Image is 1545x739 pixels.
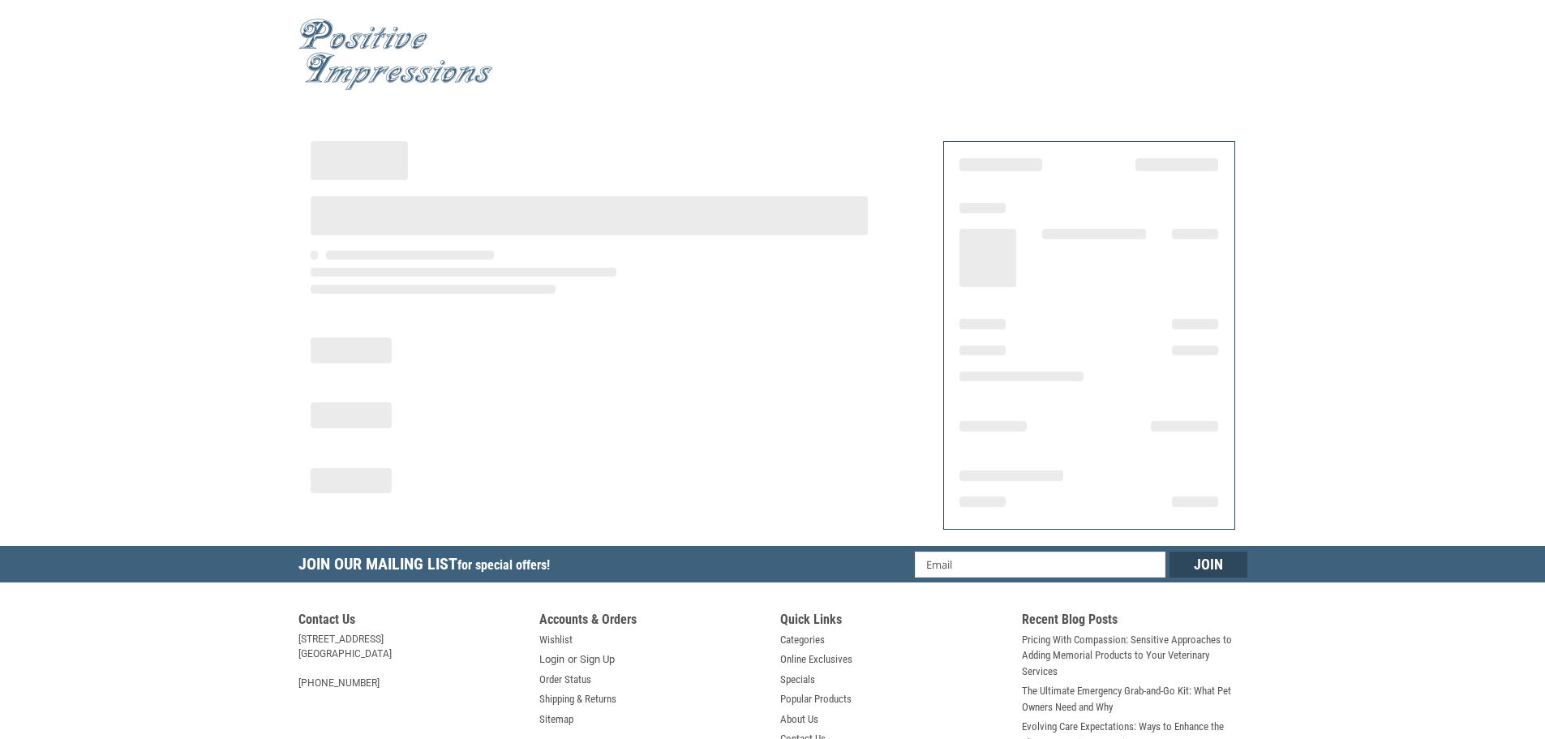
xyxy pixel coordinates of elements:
span: for special offers! [457,557,550,573]
a: Sign Up [580,651,615,668]
a: Categories [780,632,825,648]
input: Join [1169,552,1247,578]
a: Specials [780,672,815,688]
a: About Us [780,711,818,728]
span: or [558,651,586,668]
a: Sitemap [539,711,573,728]
a: The Ultimate Emergency Grab-and-Go Kit: What Pet Owners Need and Why [1022,683,1247,715]
a: Online Exclusives [780,651,852,668]
h5: Accounts & Orders [539,612,765,632]
img: Positive Impressions [298,19,493,91]
a: Order Status [539,672,591,688]
a: Popular Products [780,691,852,707]
h5: Join Our Mailing List [298,546,558,587]
a: Shipping & Returns [539,691,616,707]
a: Pricing With Compassion: Sensitive Approaches to Adding Memorial Products to Your Veterinary Serv... [1022,632,1247,680]
input: Email [915,552,1165,578]
h5: Recent Blog Posts [1022,612,1247,632]
address: [STREET_ADDRESS] [GEOGRAPHIC_DATA] [PHONE_NUMBER] [298,632,524,690]
a: Login [539,651,564,668]
h5: Quick Links [780,612,1006,632]
h5: Contact Us [298,612,524,632]
a: Wishlist [539,632,573,648]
